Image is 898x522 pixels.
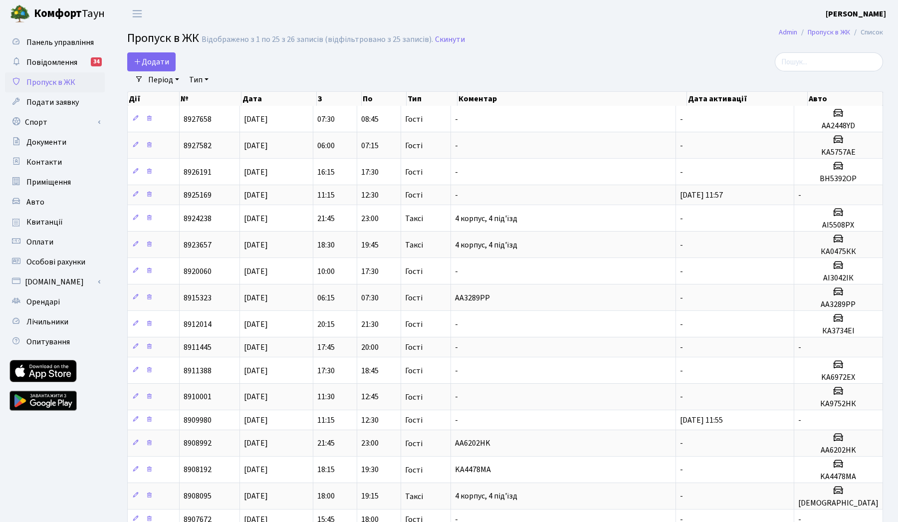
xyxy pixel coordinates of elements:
span: - [455,415,458,426]
span: 21:30 [361,319,379,330]
span: - [455,319,458,330]
a: Панель управління [5,32,105,52]
span: Гості [405,294,423,302]
a: Пропуск в ЖК [808,27,850,37]
span: 8908992 [184,438,212,449]
span: - [798,415,801,426]
span: [DATE] [244,240,268,251]
span: Таун [34,5,105,22]
th: Дата активації [687,92,807,106]
span: KA4478MA [455,465,491,476]
span: - [455,342,458,353]
span: 06:00 [317,140,335,151]
span: Подати заявку [26,97,79,108]
span: Орендарі [26,296,60,307]
span: - [680,465,683,476]
span: 08:45 [361,114,379,125]
span: 12:30 [361,190,379,201]
span: - [680,438,683,449]
button: Переключити навігацію [125,5,150,22]
span: Приміщення [26,177,71,188]
span: - [680,342,683,353]
span: AA3289PP [455,292,490,303]
span: 12:30 [361,415,379,426]
span: - [455,266,458,277]
span: 8909980 [184,415,212,426]
span: Гості [405,440,423,448]
span: Гості [405,367,423,375]
h5: КА0475КК [798,247,879,257]
input: Пошук... [775,52,883,71]
span: Квитанції [26,217,63,228]
span: 8927658 [184,114,212,125]
span: - [680,319,683,330]
span: Гості [405,466,423,474]
span: 11:15 [317,190,335,201]
span: 18:00 [317,491,335,502]
span: - [455,167,458,178]
span: Опитування [26,336,70,347]
span: - [455,392,458,403]
a: [PERSON_NAME] [826,8,886,20]
h5: AA2448YD [798,121,879,131]
a: [DOMAIN_NAME] [5,272,105,292]
span: Гості [405,267,423,275]
span: 21:45 [317,438,335,449]
a: Особові рахунки [5,252,105,272]
span: - [680,266,683,277]
a: Подати заявку [5,92,105,112]
span: [DATE] [244,365,268,376]
span: 21:45 [317,213,335,224]
span: Гості [405,320,423,328]
h5: [DEMOGRAPHIC_DATA] [798,499,879,508]
span: 23:00 [361,438,379,449]
span: [DATE] [244,465,268,476]
a: Тип [185,71,213,88]
span: 18:15 [317,465,335,476]
span: Документи [26,137,66,148]
span: - [680,167,683,178]
th: Авто [808,92,883,106]
span: [DATE] [244,266,268,277]
th: По [362,92,407,106]
span: 17:30 [361,167,379,178]
h5: KA6972EX [798,373,879,382]
span: - [680,114,683,125]
h5: BH5392OP [798,174,879,184]
span: 17:30 [317,365,335,376]
span: 20:00 [361,342,379,353]
span: 11:30 [317,392,335,403]
span: 8911388 [184,365,212,376]
span: 8920060 [184,266,212,277]
a: Скинути [435,35,465,44]
th: Тип [407,92,457,106]
span: [DATE] [244,190,268,201]
a: Приміщення [5,172,105,192]
div: 34 [91,57,102,66]
span: Контакти [26,157,62,168]
span: - [798,342,801,353]
h5: АІ5508РХ [798,221,879,230]
span: - [455,365,458,376]
span: AA6202HK [455,438,490,449]
span: Таксі [405,215,423,223]
span: Пропуск в ЖК [26,77,75,88]
span: Авто [26,197,44,208]
span: Гості [405,142,423,150]
span: - [798,190,801,201]
span: 18:30 [317,240,335,251]
h5: AA6202HK [798,446,879,455]
th: Дії [128,92,180,106]
span: [DATE] [244,319,268,330]
th: Коментар [457,92,687,106]
span: [DATE] [244,392,268,403]
span: - [455,140,458,151]
span: 23:00 [361,213,379,224]
span: 11:15 [317,415,335,426]
span: Лічильники [26,316,68,327]
span: Гості [405,168,423,176]
a: Повідомлення34 [5,52,105,72]
span: 8926191 [184,167,212,178]
span: Гості [405,416,423,424]
a: Admin [779,27,797,37]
